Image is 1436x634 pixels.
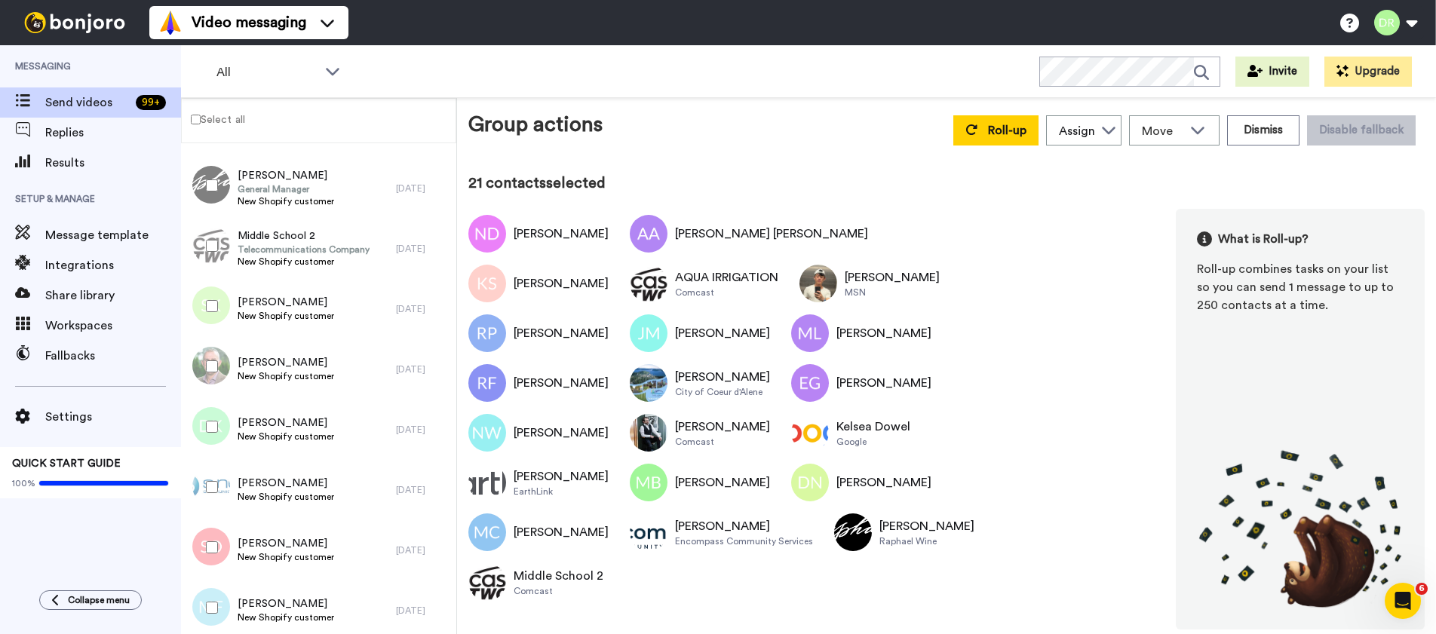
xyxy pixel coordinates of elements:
div: [DATE] [396,484,449,496]
span: All [216,63,318,81]
span: Integrations [45,256,181,274]
img: Image of Brian Loeppky [468,464,506,501]
span: [PERSON_NAME] [238,476,334,491]
div: [PERSON_NAME] [675,324,770,342]
img: Image of Raymond Fournier [468,364,506,402]
span: New Shopify customer [238,491,334,503]
img: Image of Tiffany Schofield [630,513,667,551]
span: Results [45,154,181,172]
div: [DATE] [396,605,449,617]
img: Image of Patrick Cheney [630,414,667,452]
img: Image of Matthew Cavanaugh [468,513,506,551]
span: [PERSON_NAME] [238,536,334,551]
img: Image of Andrea Andrea [630,215,667,253]
span: New Shopify customer [238,430,334,443]
span: General Manager [238,183,334,195]
span: Message template [45,226,181,244]
span: New Shopify customer [238,256,370,268]
div: City of Coeur d'Alene [675,386,770,398]
div: [PERSON_NAME] [836,324,931,342]
div: [PERSON_NAME] [514,523,609,541]
div: Roll-up combines tasks on your list so you can send 1 message to up to 250 contacts at a time. [1197,260,1404,314]
img: Image of Dylan Nelson [791,464,829,501]
img: Image of Robert Cooper [630,364,667,402]
div: [DATE] [396,182,449,194]
img: vm-color.svg [158,11,183,35]
div: [PERSON_NAME] [845,268,940,286]
div: Raphael Wine [879,535,974,547]
img: Image of Ron Pollmann [468,314,506,352]
img: Image of Michael Bell [630,464,667,501]
div: [DATE] [396,424,449,436]
div: Encompass Community Services [675,535,813,547]
div: EarthLink [514,485,609,498]
div: 21 contacts selected [468,173,1425,194]
button: Collapse menu [39,590,142,610]
img: Image of Norm Dahl [468,215,506,253]
span: Fallbacks [45,347,181,365]
div: [PERSON_NAME] [879,517,974,535]
img: Image of Joseph Vergari [834,513,872,551]
img: Image of Johnny Pham [799,265,837,302]
img: Image of Edwin Garcia [791,364,829,402]
img: Image of Kyle Skelaney [468,265,506,302]
div: [PERSON_NAME] [514,374,609,392]
span: QUICK START GUIDE [12,458,121,469]
button: Upgrade [1324,57,1412,87]
span: Send videos [45,93,130,112]
div: [DATE] [396,243,449,255]
label: Select all [182,110,245,128]
div: Comcast [514,585,603,597]
div: Comcast [675,436,770,448]
span: Collapse menu [68,594,130,606]
span: Middle School 2 [238,228,370,243]
div: Comcast [675,286,778,299]
span: Video messaging [192,12,306,33]
div: [PERSON_NAME] [836,473,931,492]
span: 100% [12,477,35,489]
div: [DATE] [396,363,449,375]
span: What is Roll-up? [1218,230,1309,248]
div: [PERSON_NAME] [PERSON_NAME] [675,225,868,243]
span: [PERSON_NAME] [238,355,334,370]
div: [PERSON_NAME] [514,324,609,342]
span: Workspaces [45,317,181,335]
div: [PERSON_NAME] [675,517,813,535]
div: [DATE] [396,544,449,556]
span: New Shopify customer [238,310,334,322]
span: Share library [45,286,181,305]
span: New Shopify customer [238,551,334,563]
div: AQUA IRRIGATION [675,268,778,286]
span: 6 [1416,583,1428,595]
div: [PERSON_NAME] [675,418,770,436]
span: [PERSON_NAME] [238,415,334,430]
span: [PERSON_NAME] [238,168,334,183]
div: Kelsea Dowel [836,418,910,436]
div: [PERSON_NAME] [514,467,609,485]
img: bj-logo-header-white.svg [18,12,131,33]
span: [PERSON_NAME] [238,596,334,611]
span: Move [1142,122,1183,140]
button: Dismiss [1227,115,1299,145]
span: Replies [45,124,181,142]
div: [PERSON_NAME] [836,374,931,392]
div: [PERSON_NAME] [514,225,609,243]
div: [PERSON_NAME] [514,274,609,292]
div: [PERSON_NAME] [514,424,609,442]
div: [DATE] [396,303,449,315]
img: Image of Middle School 2 [468,563,506,601]
div: 99 + [136,95,166,110]
div: [PERSON_NAME] [675,473,770,492]
iframe: Intercom live chat [1385,583,1421,619]
img: Image of AQUA IRRIGATION [630,265,667,302]
button: Invite [1235,57,1309,87]
div: Google [836,436,910,448]
span: New Shopify customer [238,611,334,623]
span: Telecommunications Company [238,243,370,256]
img: Image of Nick Wehrle [468,414,506,452]
div: Middle School 2 [514,567,603,585]
span: Roll-up [988,124,1026,136]
span: [PERSON_NAME] [238,295,334,310]
button: Disable fallback [1307,115,1416,145]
